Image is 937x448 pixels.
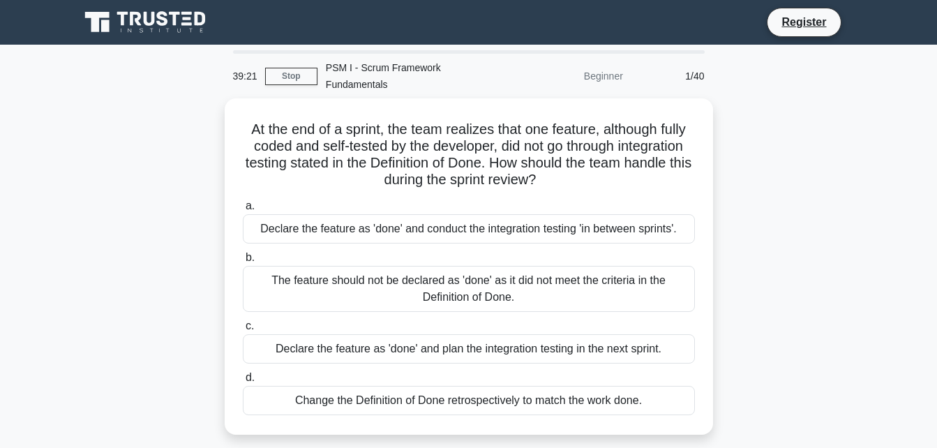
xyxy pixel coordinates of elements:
div: Change the Definition of Done retrospectively to match the work done. [243,386,695,415]
div: PSM I - Scrum Framework Fundamentals [317,54,509,98]
span: d. [246,371,255,383]
a: Register [773,13,834,31]
div: Beginner [509,62,631,90]
a: Stop [265,68,317,85]
span: c. [246,320,254,331]
div: 39:21 [225,62,265,90]
h5: At the end of a sprint, the team realizes that one feature, although fully coded and self-tested ... [241,121,696,189]
div: The feature should not be declared as 'done' as it did not meet the criteria in the Definition of... [243,266,695,312]
div: Declare the feature as 'done' and conduct the integration testing 'in between sprints'. [243,214,695,244]
div: 1/40 [631,62,713,90]
span: a. [246,200,255,211]
span: b. [246,251,255,263]
div: Declare the feature as 'done' and plan the integration testing in the next sprint. [243,334,695,364]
